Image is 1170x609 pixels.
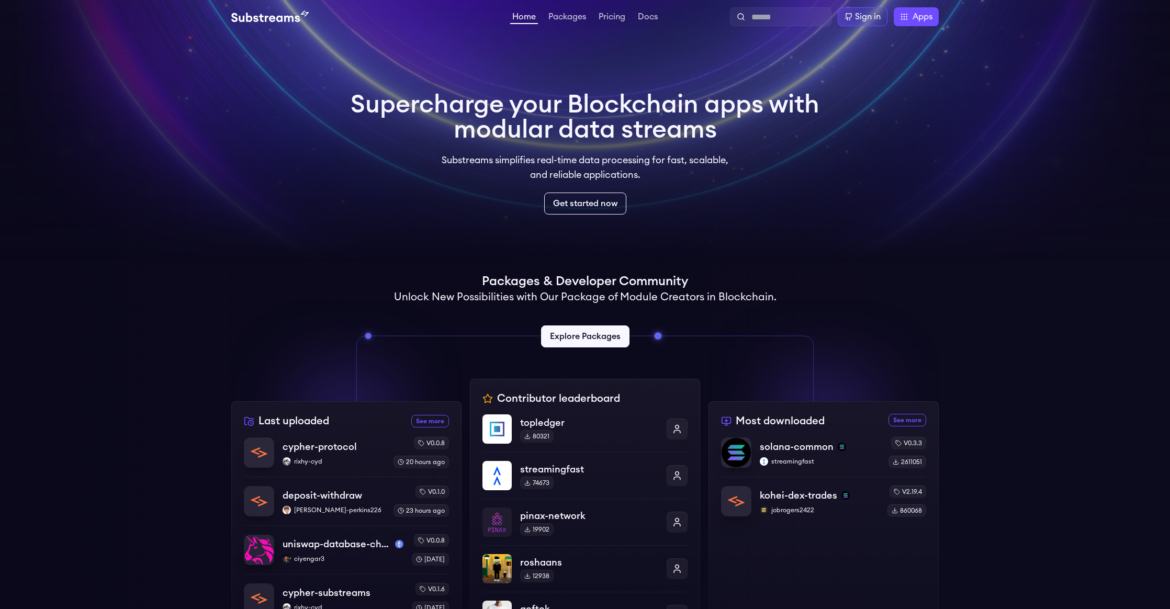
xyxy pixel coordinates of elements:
a: Get started now [544,193,626,215]
p: pinax-network [520,509,658,523]
img: deposit-withdraw [244,487,274,516]
a: See more most downloaded packages [888,414,926,426]
div: 20 hours ago [393,456,449,468]
a: roshaansroshaans12938 [482,545,688,592]
p: cypher-protocol [283,439,357,454]
p: Substreams simplifies real-time data processing for fast, scalable, and reliable applications. [434,153,736,182]
p: uniswap-database-changes-mainnet [283,537,391,551]
a: topledgertopledger80321 [482,414,688,452]
img: solana-common [722,438,751,467]
div: Sign in [855,10,881,23]
img: Substream's logo [231,10,309,23]
a: deposit-withdrawdeposit-withdrawvictor-perkins226[PERSON_NAME]-perkins226v0.1.023 hours ago [244,477,449,525]
div: v0.1.0 [415,486,449,498]
h1: Packages & Developer Community [482,273,688,290]
img: mainnet [395,540,403,548]
p: streamingfast [760,457,880,466]
p: ciyengar3 [283,555,403,563]
div: v2.19.4 [890,486,926,498]
div: v0.1.6 [415,583,449,595]
p: [PERSON_NAME]-perkins226 [283,506,385,514]
a: Home [510,13,538,24]
a: Explore Packages [541,325,629,347]
img: pinax-network [482,507,512,537]
a: uniswap-database-changes-mainnetuniswap-database-changes-mainnetmainnetciyengar3ciyengar3v0.0.8[D... [244,525,449,574]
div: v0.3.3 [891,437,926,449]
a: Pricing [597,13,627,23]
img: ciyengar3 [283,555,291,563]
img: solana [838,443,846,451]
p: streamingfast [520,462,658,477]
img: uniswap-database-changes-mainnet [244,535,274,565]
img: topledger [482,414,512,444]
p: kohei-dex-trades [760,488,837,503]
a: solana-commonsolana-commonsolanastreamingfaststreamingfastv0.3.32611051 [721,437,926,477]
a: Sign in [838,7,887,26]
a: kohei-dex-tradeskohei-dex-tradessolanajobrogers2422jobrogers2422v2.19.4860068 [721,477,926,517]
p: jobrogers2422 [760,506,879,514]
div: [DATE] [412,553,449,566]
img: roshaans [482,554,512,583]
img: streamingfast [760,457,768,466]
div: 23 hours ago [393,504,449,517]
img: victor-perkins226 [283,506,291,514]
div: 80321 [520,430,554,443]
img: jobrogers2422 [760,506,768,514]
div: 12938 [520,570,554,582]
img: cypher-protocol [244,438,274,467]
a: streamingfaststreamingfast74673 [482,452,688,499]
a: cypher-protocolcypher-protocolrixhy-cydrixhy-cydv0.0.820 hours ago [244,437,449,477]
a: Packages [546,13,588,23]
img: kohei-dex-trades [722,487,751,516]
a: Docs [636,13,660,23]
a: pinax-networkpinax-network19902 [482,499,688,545]
span: Apps [913,10,932,23]
p: deposit-withdraw [283,488,362,503]
p: cypher-substreams [283,585,370,600]
p: solana-common [760,439,834,454]
a: See more recently uploaded packages [411,415,449,427]
p: roshaans [520,555,658,570]
div: v0.0.8 [414,437,449,449]
p: topledger [520,415,658,430]
img: streamingfast [482,461,512,490]
div: 74673 [520,477,554,489]
img: solana [841,491,850,500]
h2: Unlock New Possibilities with Our Package of Module Creators in Blockchain. [394,290,777,304]
h1: Supercharge your Blockchain apps with modular data streams [351,92,819,142]
div: 2611051 [888,456,926,468]
div: v0.0.8 [414,534,449,547]
div: 860068 [887,504,926,517]
img: rixhy-cyd [283,457,291,466]
div: 19902 [520,523,554,536]
p: rixhy-cyd [283,457,385,466]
